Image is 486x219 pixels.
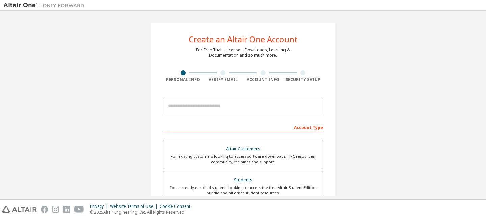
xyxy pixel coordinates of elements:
div: Students [167,175,319,185]
div: Personal Info [163,77,203,82]
div: Account Type [163,122,323,132]
img: Altair One [3,2,88,9]
img: altair_logo.svg [2,206,37,213]
div: Account Info [243,77,283,82]
img: linkedin.svg [63,206,70,213]
div: Create an Altair One Account [189,35,298,43]
div: For currently enrolled students looking to access the free Altair Student Edition bundle and all ... [167,185,319,196]
img: facebook.svg [41,206,48,213]
div: Verify Email [203,77,243,82]
div: Security Setup [283,77,323,82]
p: © 2025 Altair Engineering, Inc. All Rights Reserved. [90,209,194,215]
div: Website Terms of Use [110,204,160,209]
div: Altair Customers [167,144,319,154]
div: For existing customers looking to access software downloads, HPC resources, community, trainings ... [167,154,319,165]
img: instagram.svg [52,206,59,213]
img: youtube.svg [74,206,84,213]
div: Privacy [90,204,110,209]
div: Cookie Consent [160,204,194,209]
div: For Free Trials, Licenses, Downloads, Learning & Documentation and so much more. [196,47,290,58]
